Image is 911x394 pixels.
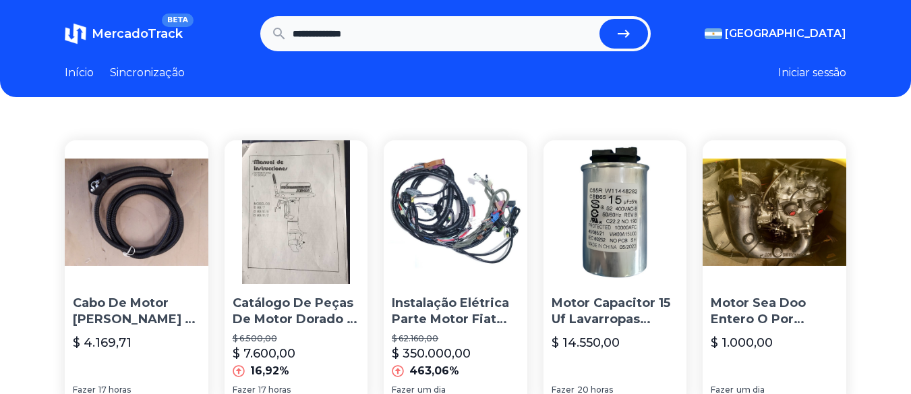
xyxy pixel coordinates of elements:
font: $ 4.169,71 [73,335,131,350]
font: Cabo De Motor [PERSON_NAME] - Agco - Trator Bf 145/65/80/85 [73,295,196,360]
img: MercadoTrack [65,23,86,45]
a: MercadoTrackBETA [65,23,183,45]
font: Catálogo De Peças De Motor Dorado 8 Hp F/[PERSON_NAME] [233,295,357,360]
img: Instalação Elétrica Parte Motor Fiat Palio Siena 1.3 16v [384,140,527,284]
font: $ 7.600,00 [233,346,295,361]
font: $ 6.500,00 [233,333,277,343]
font: $ 350.000,00 [392,346,471,361]
font: Início [65,66,94,79]
font: Iniciar sessão [778,66,846,79]
font: BETA [167,16,188,24]
font: Instalação Elétrica Parte Motor Fiat Palio Siena 1.3 16v [392,295,509,344]
font: 463,06% [409,364,459,377]
font: $ 1.000,00 [711,335,773,350]
img: Motor Sea Doo Entero O Por Partes Gbs Jet Ski [703,140,846,284]
font: Motor Sea Doo Entero O Por Partes Gbs Jet Ski [711,295,827,344]
font: 16,92% [250,364,289,377]
font: Sincronização [110,66,185,79]
font: $ 62.160,00 [392,333,438,343]
img: Catálogo De Peças De Motor Dorado 8 Hp F/borda [225,140,368,284]
img: Argentina [705,28,722,39]
font: [GEOGRAPHIC_DATA] [725,27,846,40]
a: Sincronização [110,65,185,81]
font: MercadoTrack [92,26,183,41]
font: Motor Capacitor 15 Uf Lavarropas Whirlpool W11448282 Peça [552,295,670,360]
button: Iniciar sessão [778,65,846,81]
img: Motor Capacitor 15 Uf Lavarropas Whirlpool W11448282 Peça [543,140,687,284]
a: Início [65,65,94,81]
font: $ 14.550,00 [552,335,620,350]
img: Cabo De Motor De Peça - Agco - Trator Bf 145/65/80/85 [65,140,208,284]
button: [GEOGRAPHIC_DATA] [705,26,846,42]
